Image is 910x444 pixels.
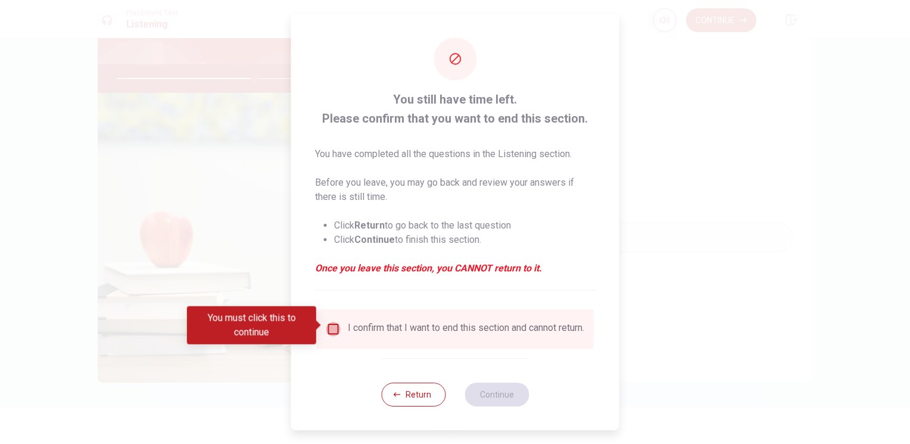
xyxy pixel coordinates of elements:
[315,176,596,204] p: Before you leave, you may go back and review your answers if there is still time.
[348,322,584,336] div: I confirm that I want to end this section and cannot return.
[315,90,596,128] span: You still have time left. Please confirm that you want to end this section.
[326,322,341,336] span: You must click this to continue
[315,261,596,276] em: Once you leave this section, you CANNOT return to it.
[381,383,445,407] button: Return
[334,218,596,233] li: Click to go back to the last question
[354,234,395,245] strong: Continue
[465,383,529,407] button: Continue
[334,233,596,247] li: Click to finish this section.
[315,147,596,161] p: You have completed all the questions in the Listening section.
[354,220,385,231] strong: Return
[187,306,316,344] div: You must click this to continue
